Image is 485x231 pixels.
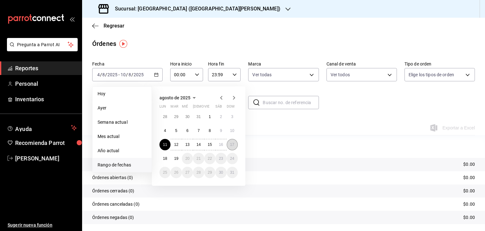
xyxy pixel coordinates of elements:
button: 26 de agosto de 2025 [171,167,182,178]
button: 29 de julio de 2025 [171,111,182,122]
button: 23 de agosto de 2025 [215,153,226,164]
p: Resumen [92,143,475,150]
button: 7 de agosto de 2025 [193,125,204,136]
abbr: 10 de agosto de 2025 [230,128,234,133]
abbr: 25 de agosto de 2025 [163,170,167,175]
button: 1 de agosto de 2025 [204,111,215,122]
abbr: 7 de agosto de 2025 [198,128,200,133]
p: Órdenes canceladas (0) [92,201,140,208]
abbr: 17 de agosto de 2025 [230,142,234,147]
button: 30 de julio de 2025 [182,111,193,122]
button: 5 de agosto de 2025 [171,125,182,136]
input: Buscar no. de referencia [263,96,319,109]
abbr: 20 de agosto de 2025 [185,156,189,161]
abbr: 13 de agosto de 2025 [185,142,189,147]
p: Órdenes cerradas (0) [92,188,135,194]
button: 15 de agosto de 2025 [204,139,215,150]
abbr: 19 de agosto de 2025 [174,156,178,161]
button: 29 de agosto de 2025 [204,167,215,178]
abbr: 11 de agosto de 2025 [163,142,167,147]
span: Semana actual [98,119,147,126]
abbr: lunes [159,104,166,111]
button: 21 de agosto de 2025 [193,153,204,164]
abbr: 15 de agosto de 2025 [208,142,212,147]
label: Hora inicio [170,62,203,66]
span: / [131,72,133,77]
span: [PERSON_NAME] [15,154,77,163]
span: Reportes [15,64,77,72]
input: -- [102,72,105,77]
button: 31 de agosto de 2025 [227,167,238,178]
span: agosto de 2025 [159,95,190,100]
span: Ayuda [15,124,69,132]
input: -- [97,72,100,77]
button: 2 de agosto de 2025 [215,111,226,122]
span: Sugerir nueva función [8,222,77,228]
button: 6 de agosto de 2025 [182,125,193,136]
button: 27 de agosto de 2025 [182,167,193,178]
label: Tipo de orden [404,62,475,66]
abbr: 30 de julio de 2025 [185,115,189,119]
button: Pregunta a Parrot AI [7,38,78,51]
p: $0.00 [463,174,475,181]
span: Regresar [104,23,124,29]
abbr: 28 de agosto de 2025 [196,170,201,175]
abbr: 27 de agosto de 2025 [185,170,189,175]
button: Regresar [92,23,124,29]
input: ---- [107,72,118,77]
p: $0.00 [463,161,475,168]
button: 8 de agosto de 2025 [204,125,215,136]
img: Tooltip marker [119,40,127,48]
abbr: martes [171,104,178,111]
abbr: 5 de agosto de 2025 [175,128,177,133]
abbr: 31 de agosto de 2025 [230,170,234,175]
label: Fecha [92,62,163,66]
button: 24 de agosto de 2025 [227,153,238,164]
abbr: domingo [227,104,235,111]
button: 20 de agosto de 2025 [182,153,193,164]
span: Elige los tipos de orden [409,72,454,78]
div: Órdenes [92,39,116,48]
button: 17 de agosto de 2025 [227,139,238,150]
button: 16 de agosto de 2025 [215,139,226,150]
abbr: 28 de julio de 2025 [163,115,167,119]
button: 18 de agosto de 2025 [159,153,171,164]
label: Canal de venta [326,62,397,66]
abbr: 14 de agosto de 2025 [196,142,201,147]
span: - [118,72,120,77]
abbr: 21 de agosto de 2025 [196,156,201,161]
abbr: 4 de agosto de 2025 [164,128,166,133]
span: / [100,72,102,77]
abbr: 18 de agosto de 2025 [163,156,167,161]
p: $0.00 [463,201,475,208]
abbr: miércoles [182,104,188,111]
button: 30 de agosto de 2025 [215,167,226,178]
abbr: 29 de julio de 2025 [174,115,178,119]
abbr: 2 de agosto de 2025 [220,115,222,119]
span: Ver todas [252,72,272,78]
button: 9 de agosto de 2025 [215,125,226,136]
p: $0.00 [463,214,475,221]
button: 11 de agosto de 2025 [159,139,171,150]
abbr: 12 de agosto de 2025 [174,142,178,147]
span: Hoy [98,91,147,97]
button: 13 de agosto de 2025 [182,139,193,150]
abbr: sábado [215,104,222,111]
abbr: 30 de agosto de 2025 [219,170,223,175]
button: 14 de agosto de 2025 [193,139,204,150]
span: / [126,72,128,77]
abbr: 9 de agosto de 2025 [220,128,222,133]
button: 3 de agosto de 2025 [227,111,238,122]
abbr: 24 de agosto de 2025 [230,156,234,161]
abbr: 6 de agosto de 2025 [186,128,189,133]
span: Ver todos [331,72,350,78]
abbr: 31 de julio de 2025 [196,115,201,119]
span: Inventarios [15,95,77,103]
abbr: 29 de agosto de 2025 [208,170,212,175]
button: 28 de julio de 2025 [159,111,171,122]
h3: Sucursal: [GEOGRAPHIC_DATA] ([GEOGRAPHIC_DATA][PERSON_NAME]) [110,5,280,13]
abbr: 22 de agosto de 2025 [208,156,212,161]
span: Recomienda Parrot [15,139,77,147]
button: 12 de agosto de 2025 [171,139,182,150]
